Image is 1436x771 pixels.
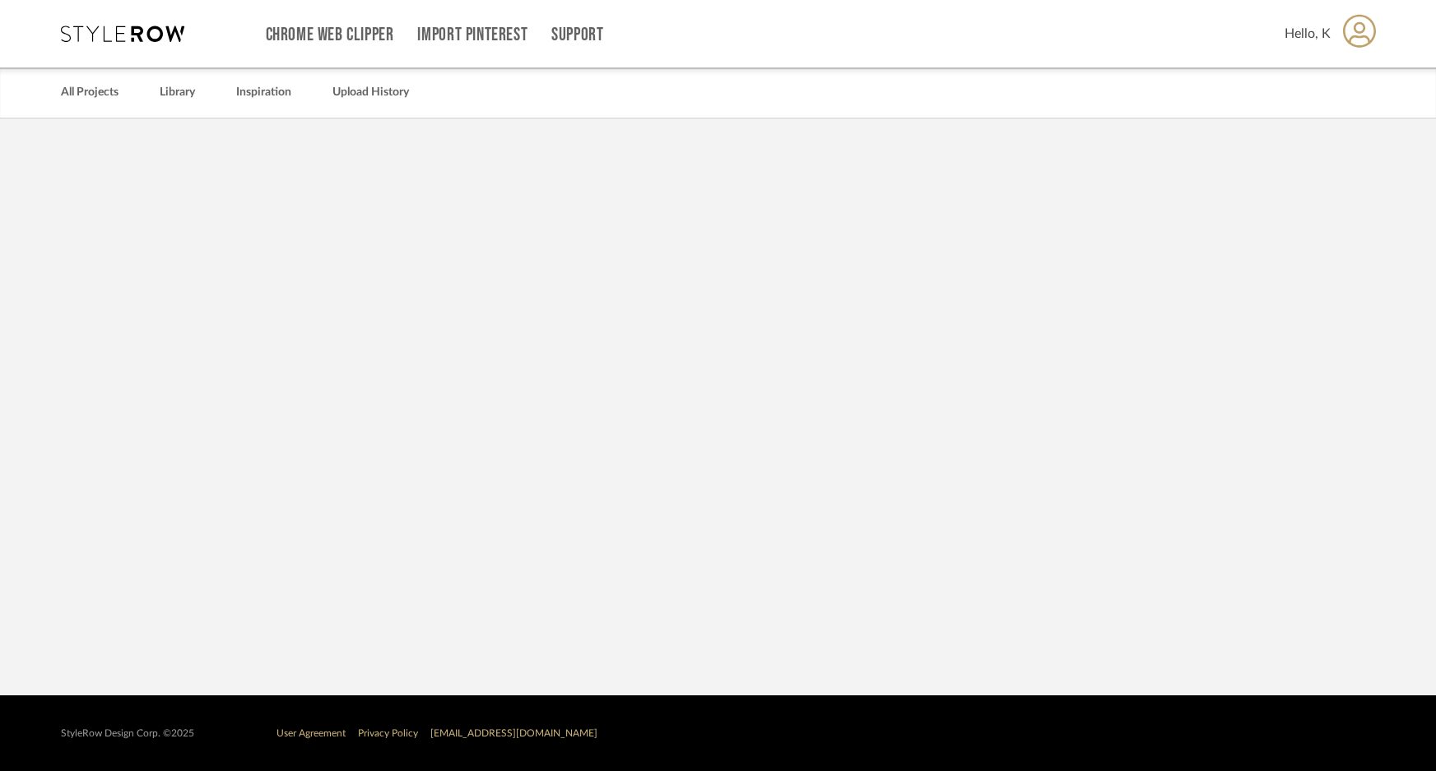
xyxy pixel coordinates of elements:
[266,28,394,42] a: Chrome Web Clipper
[277,728,346,738] a: User Agreement
[236,81,291,104] a: Inspiration
[430,728,597,738] a: [EMAIL_ADDRESS][DOMAIN_NAME]
[61,727,194,740] div: StyleRow Design Corp. ©2025
[417,28,527,42] a: Import Pinterest
[61,81,119,104] a: All Projects
[332,81,409,104] a: Upload History
[358,728,418,738] a: Privacy Policy
[1285,24,1331,44] span: Hello, K
[551,28,603,42] a: Support
[160,81,195,104] a: Library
